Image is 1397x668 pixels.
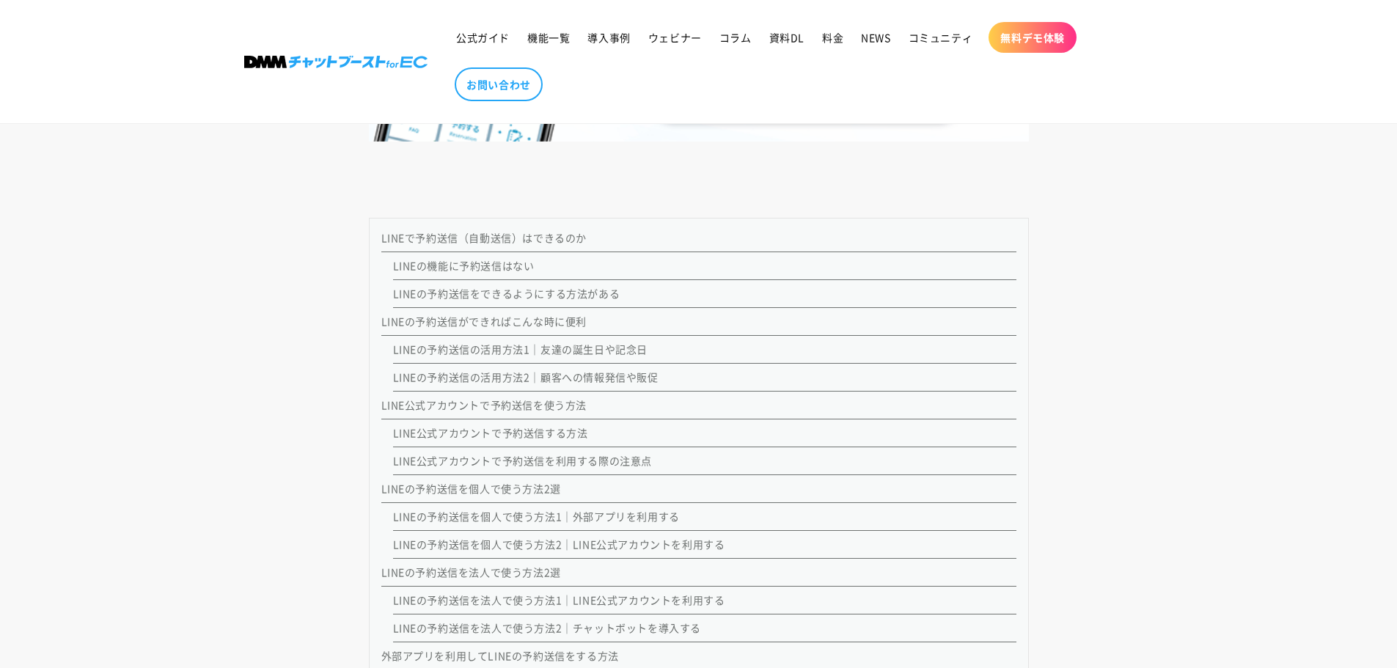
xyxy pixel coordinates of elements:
a: LINE公式アカウントで予約送信する方法 [393,425,588,440]
a: LINE公式アカウントで予約送信を利用する際の注意点 [393,453,653,468]
a: LINEの予約送信を個人で使う方法1｜外部アプリを利用する [393,509,680,524]
a: 資料DL [760,22,813,53]
a: コミュニティ [900,22,982,53]
a: 公式ガイド [447,22,518,53]
a: 無料デモ体験 [989,22,1077,53]
a: LINE公式アカウントで予約送信を使う方法 [381,397,587,412]
span: お問い合わせ [466,78,531,91]
a: LINEの予約送信を法人で使う方法2選 [381,565,561,579]
a: ウェビナー [639,22,711,53]
a: LINEの予約送信をできるようにする方法がある [393,286,620,301]
a: お問い合わせ [455,67,543,101]
span: NEWS [861,31,890,44]
a: LINEの予約送信を個人で使う方法2選 [381,481,561,496]
span: 料金 [822,31,843,44]
a: LINEの予約送信を法人で使う方法1｜LINE公式アカウントを利用する [393,592,725,607]
a: 外部アプリを利用してLINEの予約送信をする方法 [381,648,619,663]
span: コラム [719,31,752,44]
a: LINEの機能に予約送信はない [393,258,535,273]
span: ウェビナー [648,31,702,44]
a: 料金 [813,22,852,53]
span: 導入事例 [587,31,630,44]
a: 導入事例 [579,22,639,53]
a: コラム [711,22,760,53]
a: LINEの予約送信を個人で使う方法2｜LINE公式アカウントを利用する [393,537,725,551]
span: 公式ガイド [456,31,510,44]
span: 機能一覧 [527,31,570,44]
span: コミュニティ [909,31,973,44]
a: NEWS [852,22,899,53]
a: 機能一覧 [518,22,579,53]
span: 資料DL [769,31,804,44]
a: LINEの予約送信を法人で使う方法2｜チャットボットを導入する [393,620,702,635]
img: 株式会社DMM Boost [244,56,428,68]
a: LINEの予約送信ができればこんな時に便利 [381,314,587,329]
a: LINEで予約送信（自動送信）はできるのか [381,230,587,245]
a: LINEの予約送信の活用方法1｜友達の誕生日や記念日 [393,342,648,356]
span: 無料デモ体験 [1000,31,1065,44]
a: LINEの予約送信の活用方法2｜顧客への情報発信や販促 [393,370,659,384]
